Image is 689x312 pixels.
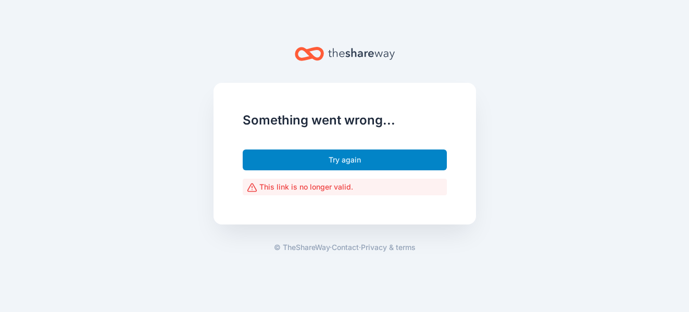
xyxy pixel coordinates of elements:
[295,42,395,66] a: Home
[274,243,330,252] span: © TheShareWay
[274,241,416,254] span: · ·
[243,179,447,195] div: This link is no longer valid.
[332,241,359,254] a: Contact
[361,241,416,254] a: Privacy & terms
[243,149,447,170] button: Try again
[243,112,447,129] h1: Something went wrong...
